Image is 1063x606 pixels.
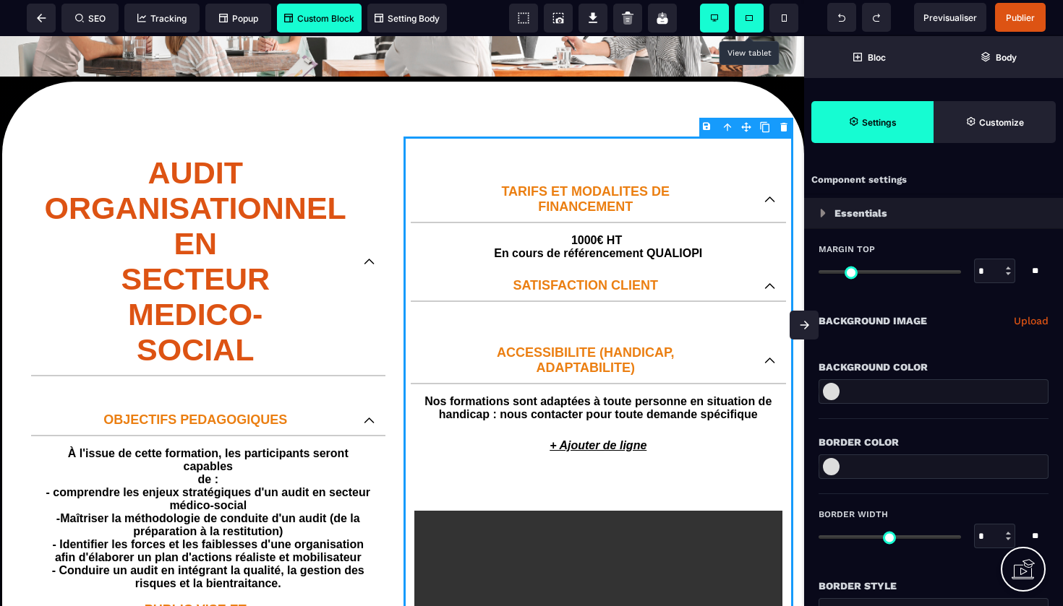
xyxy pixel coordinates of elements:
p: TARIFS ET MODALITES DE FINANCEMENT [422,148,751,178]
span: Preview [914,3,986,32]
text: 1000€ HT En cours de référencement QUALIOPI [411,194,787,228]
p: Background Image [819,312,927,329]
span: Popup [219,13,258,24]
strong: Body [996,52,1017,63]
span: Margin Top [819,243,875,255]
p: ACCESSIBILITE (HANDICAP, ADAPTABILITE) [422,309,751,339]
p: + Ajouter de ligne [404,396,794,423]
span: Screenshot [544,4,573,33]
span: Custom Block [284,13,354,24]
span: Publier [1006,12,1035,23]
span: Setting Body [375,13,440,24]
text: À l'issue de cette formation, les participants seront capables de : - comprendre les enjeux strat... [42,407,375,558]
div: Border Style [819,577,1049,594]
span: Open Layer Manager [934,36,1063,78]
strong: Settings [862,117,897,128]
span: Border Width [819,508,888,520]
a: Upload [1014,312,1049,329]
p: SATISFACTION CLIENT [422,242,751,257]
span: Open Blocks [804,36,934,78]
img: loading [820,209,826,217]
div: Component settings [804,166,1063,194]
text: Nos formations sont adaptées à toute personne en situation de handicap : nous contacter pour tout... [414,355,783,389]
strong: Bloc [868,52,886,63]
p: PUBLIC VISE ET PRE-REQUIS [42,566,349,597]
p: AUDIT ORGANISATIONNEL EN SECTEUR MEDICO- SOCIAL [42,119,349,332]
strong: Customize [979,117,1024,128]
span: Previsualiser [923,12,977,23]
p: Essentials [834,204,887,222]
span: Tracking [137,13,187,24]
span: View components [509,4,538,33]
p: OBJECTIFS PEDAGOGIQUES [42,376,349,391]
div: Border Color [819,433,1049,451]
div: Background Color [819,358,1049,376]
span: Open Style Manager [934,101,1056,143]
span: SEO [75,13,106,24]
span: Settings [811,101,934,143]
